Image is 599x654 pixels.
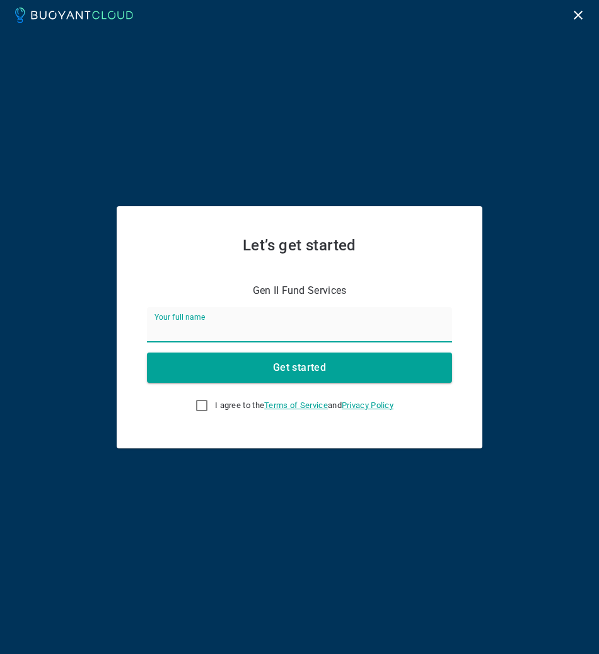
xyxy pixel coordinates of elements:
[215,400,393,411] span: I agree to the and
[253,284,347,297] p: Gen II Fund Services
[342,400,393,410] a: Privacy Policy
[154,312,205,322] label: Your full name
[567,8,589,20] a: Logout
[273,361,326,374] h4: Get started
[147,353,452,383] button: Get started
[147,236,452,254] h2: Let’s get started
[264,400,328,410] a: Terms of Service
[567,4,589,26] button: Logout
